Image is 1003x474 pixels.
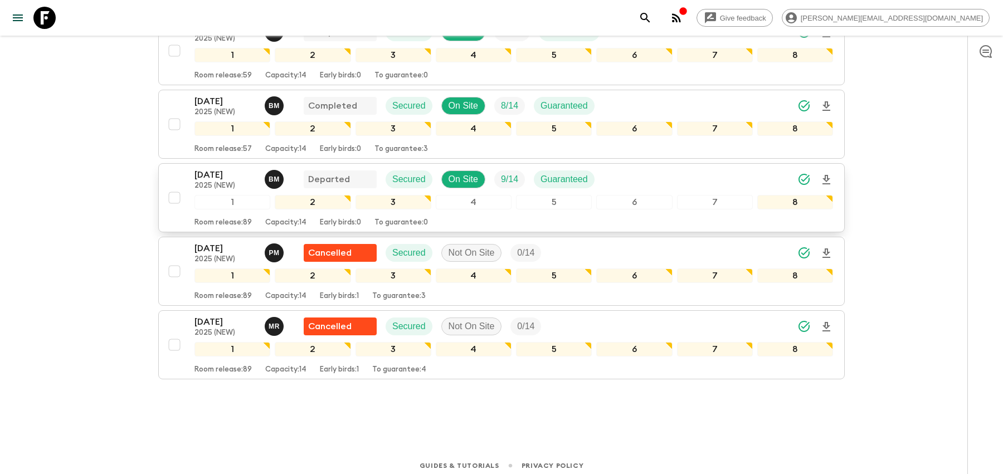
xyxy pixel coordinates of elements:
svg: Synced Successfully [797,173,811,186]
p: [DATE] [194,242,256,255]
div: Not On Site [441,244,502,262]
div: 1 [194,48,270,62]
p: On Site [449,173,478,186]
p: [DATE] [194,95,256,108]
div: 3 [356,48,431,62]
p: 0 / 14 [517,246,534,260]
div: 6 [596,48,672,62]
div: 5 [516,342,592,356]
div: 3 [356,121,431,136]
div: 8 [757,342,833,356]
div: 4 [436,121,512,136]
p: Completed [308,99,357,113]
a: Guides & Tutorials [420,460,499,472]
p: Early birds: 0 [320,145,361,154]
a: Privacy Policy [522,460,583,472]
span: Mario Rangel [265,320,286,329]
p: Early birds: 0 [320,71,361,80]
div: 7 [677,195,753,209]
div: 5 [516,48,592,62]
button: [DATE]2025 (NEW)Bruno MeloDepartedSecuredOn SiteTrip FillGuaranteed12345678Room release:89Capacit... [158,163,845,232]
p: To guarantee: 4 [372,365,426,374]
div: 3 [356,195,431,209]
div: 8 [757,195,833,209]
p: Capacity: 14 [265,365,306,374]
p: Capacity: 14 [265,292,306,301]
div: 8 [757,121,833,136]
div: 7 [677,48,753,62]
div: 4 [436,268,512,283]
div: Trip Fill [510,244,541,262]
div: Trip Fill [494,97,525,115]
div: 6 [596,342,672,356]
p: Room release: 57 [194,145,252,154]
p: Room release: 89 [194,218,252,227]
button: MR [265,317,286,336]
div: 1 [194,268,270,283]
p: Secured [392,173,426,186]
div: 2 [275,195,350,209]
div: Secured [386,317,432,335]
p: Early birds: 1 [320,292,359,301]
p: 2025 (NEW) [194,255,256,264]
div: 5 [516,268,592,283]
p: Not On Site [449,320,495,333]
p: To guarantee: 0 [374,71,428,80]
button: [DATE]2025 (NEW)Mario RangelFlash Pack cancellationSecuredNot On SiteTrip Fill12345678Room releas... [158,310,845,379]
button: menu [7,7,29,29]
p: Departed [308,173,350,186]
div: 7 [677,121,753,136]
div: On Site [441,170,485,188]
div: 1 [194,121,270,136]
div: 8 [757,48,833,62]
div: 6 [596,195,672,209]
p: M R [269,322,280,331]
div: [PERSON_NAME][EMAIL_ADDRESS][DOMAIN_NAME] [782,9,990,27]
p: Early birds: 1 [320,365,359,374]
p: Room release: 89 [194,292,252,301]
span: Bruno Melo [265,100,286,109]
div: Trip Fill [494,170,525,188]
p: Capacity: 14 [265,218,306,227]
div: Secured [386,97,432,115]
p: Capacity: 14 [265,145,306,154]
div: 2 [275,268,350,283]
button: [DATE]2025 (NEW)Bruno MeloCompletedSecuredOn SiteTrip FillGuaranteed12345678Room release:57Capaci... [158,90,845,159]
div: 5 [516,121,592,136]
div: Trip Fill [510,317,541,335]
p: Room release: 89 [194,365,252,374]
p: [DATE] [194,315,256,329]
div: 3 [356,342,431,356]
p: Cancelled [308,320,352,333]
button: [DATE]2025 (NEW)Paula MedeirosCompletedSecuredOn SiteTrip FillGuaranteed12345678Room release:59Ca... [158,16,845,85]
button: PM [265,243,286,262]
div: Secured [386,244,432,262]
p: 2025 (NEW) [194,35,256,43]
svg: Download Onboarding [820,100,833,113]
svg: Download Onboarding [820,173,833,187]
div: 2 [275,121,350,136]
span: Bruno Melo [265,173,286,182]
p: Capacity: 14 [265,71,306,80]
p: On Site [449,99,478,113]
div: 5 [516,195,592,209]
div: Flash Pack cancellation [304,317,377,335]
span: [PERSON_NAME][EMAIL_ADDRESS][DOMAIN_NAME] [795,14,989,22]
p: Guaranteed [541,173,588,186]
button: search adventures [634,7,656,29]
svg: Synced Successfully [797,99,811,113]
div: 1 [194,342,270,356]
span: Give feedback [714,14,772,22]
div: Secured [386,170,432,188]
div: 8 [757,268,833,283]
p: To guarantee: 3 [374,145,428,154]
svg: Download Onboarding [820,247,833,260]
p: 2025 (NEW) [194,329,256,338]
p: To guarantee: 3 [372,292,426,301]
div: 4 [436,195,512,209]
p: 2025 (NEW) [194,108,256,117]
svg: Download Onboarding [820,320,833,334]
p: 0 / 14 [517,320,534,333]
svg: Synced Successfully [797,320,811,333]
span: Paula Medeiros [265,247,286,256]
